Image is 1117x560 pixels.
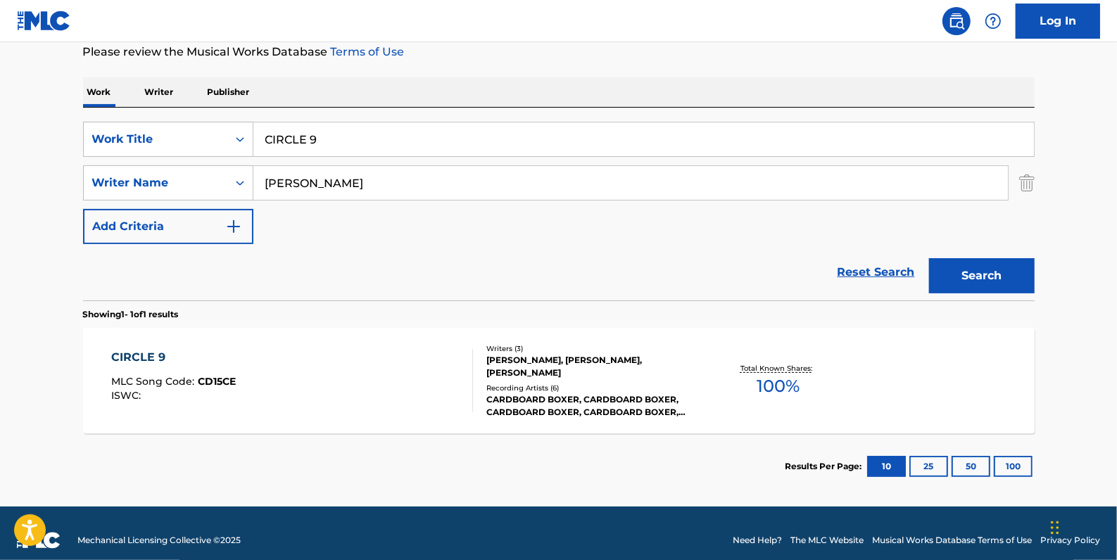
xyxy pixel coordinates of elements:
p: Total Known Shares: [740,363,816,374]
a: Privacy Policy [1040,534,1100,547]
span: ISWC : [111,389,144,402]
span: 100 % [757,374,800,399]
div: Writer Name [92,174,219,191]
img: search [948,13,965,30]
img: 9d2ae6d4665cec9f34b9.svg [225,218,242,235]
div: CARDBOARD BOXER, CARDBOARD BOXER, CARDBOARD BOXER, CARDBOARD BOXER, CARDBOARD BOXER [486,393,699,419]
p: Work [83,77,115,107]
p: Writer [141,77,178,107]
button: 10 [867,456,906,477]
div: Work Title [92,131,219,148]
a: CIRCLE 9MLC Song Code:CD15CEISWC:Writers (3)[PERSON_NAME], [PERSON_NAME], [PERSON_NAME]Recording ... [83,328,1035,433]
span: Mechanical Licensing Collective © 2025 [77,534,241,547]
div: CIRCLE 9 [111,349,236,366]
a: Musical Works Database Terms of Use [872,534,1032,547]
p: Publisher [203,77,254,107]
a: Reset Search [831,257,922,288]
div: Writers ( 3 ) [486,343,699,354]
img: MLC Logo [17,11,71,31]
a: Log In [1016,4,1100,39]
div: Recording Artists ( 6 ) [486,383,699,393]
iframe: Chat Widget [1047,492,1117,560]
a: Terms of Use [328,45,405,58]
button: Add Criteria [83,209,253,244]
img: logo [17,532,61,549]
form: Search Form [83,122,1035,300]
p: Results Per Page: [785,460,866,473]
p: Showing 1 - 1 of 1 results [83,308,179,321]
div: Drag [1051,507,1059,549]
a: Public Search [942,7,971,35]
img: help [985,13,1002,30]
p: Please review the Musical Works Database [83,44,1035,61]
span: MLC Song Code : [111,375,198,388]
button: 100 [994,456,1033,477]
div: [PERSON_NAME], [PERSON_NAME], [PERSON_NAME] [486,354,699,379]
a: The MLC Website [790,534,864,547]
button: 25 [909,456,948,477]
button: Search [929,258,1035,293]
a: Need Help? [733,534,782,547]
img: Delete Criterion [1019,165,1035,201]
span: CD15CE [198,375,236,388]
button: 50 [952,456,990,477]
div: Help [979,7,1007,35]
